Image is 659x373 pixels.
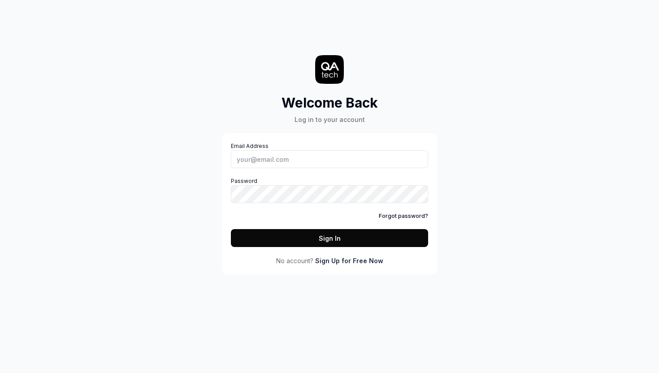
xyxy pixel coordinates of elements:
a: Sign Up for Free Now [315,256,383,265]
span: No account? [276,256,313,265]
input: Password [231,185,428,203]
h2: Welcome Back [282,93,378,113]
label: Email Address [231,142,428,168]
a: Forgot password? [379,212,428,220]
input: Email Address [231,150,428,168]
button: Sign In [231,229,428,247]
div: Log in to your account [282,115,378,124]
label: Password [231,177,428,203]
